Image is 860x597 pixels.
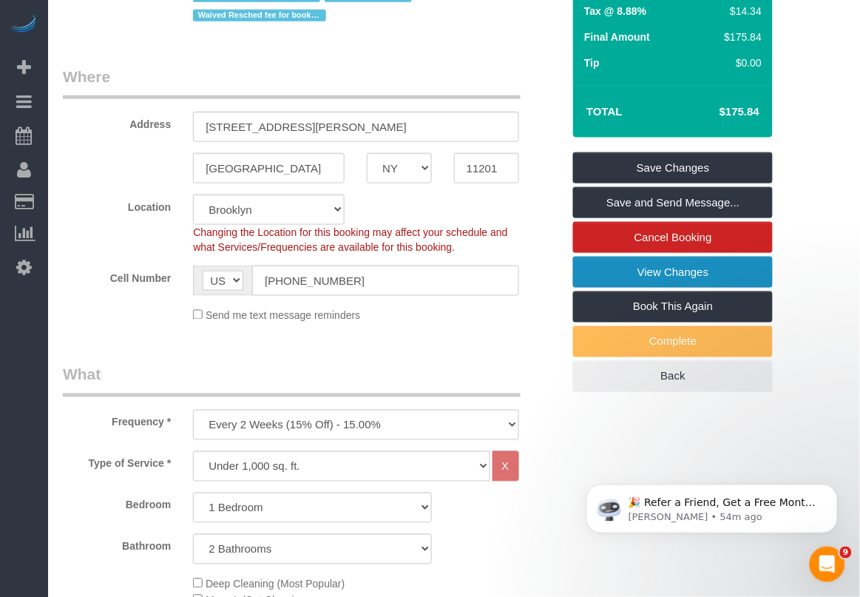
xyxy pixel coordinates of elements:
h4: $175.84 [675,106,759,118]
label: Tax @ 8.88% [584,4,646,18]
label: Final Amount [584,30,650,44]
label: Frequency * [52,410,182,430]
label: Tip [584,55,600,70]
a: Cancel Booking [573,222,773,253]
label: Bathroom [52,534,182,554]
input: City [193,153,345,183]
iframe: Intercom live chat [810,547,845,582]
span: Changing the Location for this booking may affect your schedule and what Services/Frequencies are... [193,226,507,253]
legend: What [63,364,521,397]
div: $0.00 [718,55,762,70]
a: Book This Again [573,291,773,323]
label: Location [52,195,182,215]
span: 9 [840,547,852,559]
input: Cell Number [252,266,518,296]
a: View Changes [573,257,773,288]
span: Send me text message reminders [206,310,360,322]
label: Type of Service * [52,451,182,471]
strong: Total [586,105,623,118]
img: Automaid Logo [9,15,38,36]
a: Back [573,361,773,392]
legend: Where [63,66,521,99]
label: Bedroom [52,493,182,513]
div: $14.34 [718,4,762,18]
span: Waived Resched fee for booking [DATE] [193,10,326,21]
span: Deep Cleaning (Most Popular) [206,579,345,590]
a: Save and Send Message... [573,187,773,218]
div: $175.84 [718,30,762,44]
input: Zip Code [454,153,519,183]
label: Cell Number [52,266,182,286]
a: Save Changes [573,152,773,183]
iframe: Intercom notifications message [564,453,860,557]
label: Address [52,112,182,132]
